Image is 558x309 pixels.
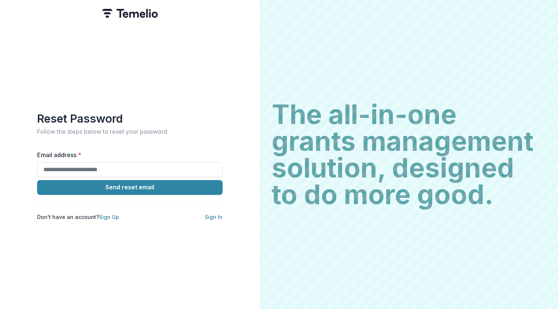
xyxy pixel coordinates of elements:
[37,112,223,125] h1: Reset Password
[37,213,119,221] p: Don't have an account?
[99,214,119,220] a: Sign Up
[102,9,158,18] img: Temelio
[37,150,218,159] label: Email address
[37,128,223,135] h2: Follow the steps below to reset your password
[37,180,223,195] button: Send reset email
[205,214,223,220] a: Sign In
